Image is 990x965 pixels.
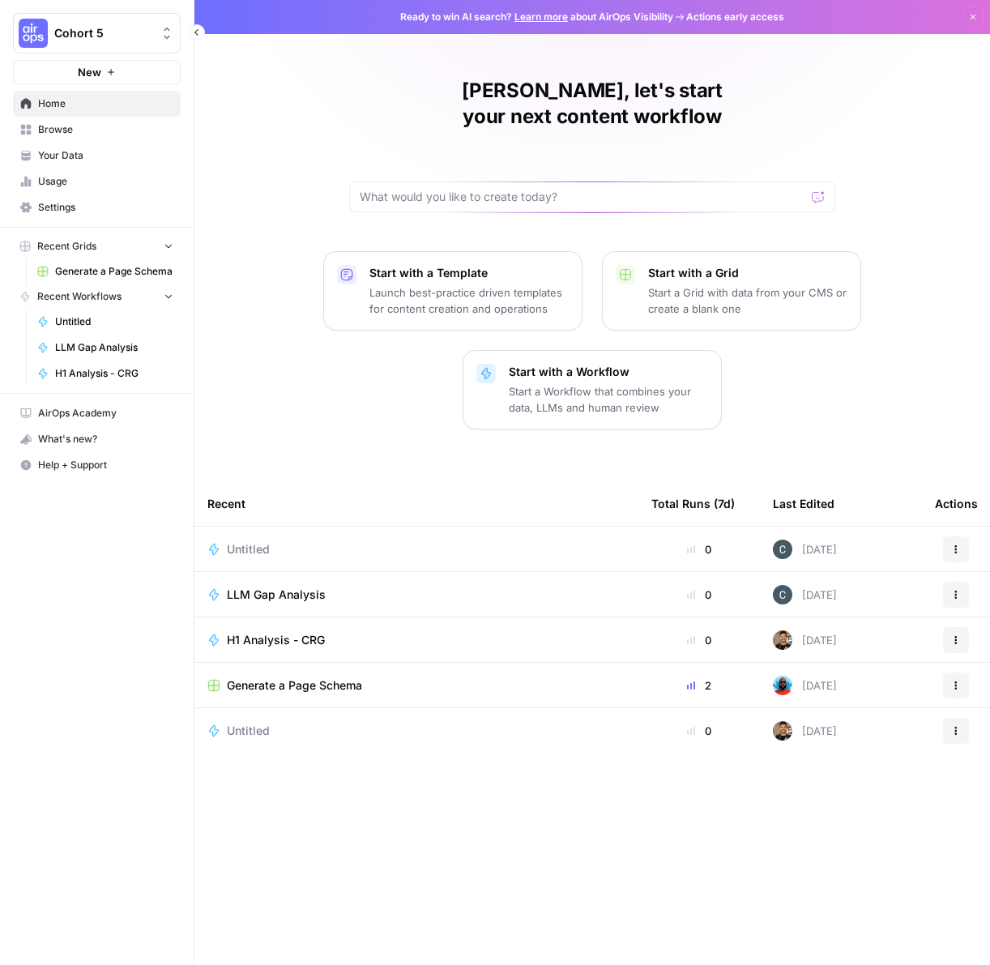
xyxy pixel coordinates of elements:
[400,10,673,24] span: Ready to win AI search? about AirOps Visibility
[773,676,792,695] img: om7kq3n9tbr8divsi7z55l59x7jq
[55,366,173,381] span: H1 Analysis - CRG
[207,587,625,603] a: LLM Gap Analysis
[602,251,861,331] button: Start with a GridStart a Grid with data from your CMS or create a blank one
[935,481,978,526] div: Actions
[509,364,708,380] p: Start with a Workflow
[37,239,96,254] span: Recent Grids
[13,234,181,258] button: Recent Grids
[54,25,152,41] span: Cohort 5
[13,13,181,53] button: Workspace: Cohort 5
[686,10,784,24] span: Actions early access
[30,335,181,361] a: LLM Gap Analysis
[369,284,569,317] p: Launch best-practice driven templates for content creation and operations
[207,723,625,739] a: Untitled
[651,677,747,694] div: 2
[207,677,625,694] a: Generate a Page Schema
[38,174,173,189] span: Usage
[509,383,708,416] p: Start a Workflow that combines your data, LLMs and human review
[773,676,837,695] div: [DATE]
[648,284,847,317] p: Start a Grid with data from your CMS or create a blank one
[38,200,173,215] span: Settings
[55,314,173,329] span: Untitled
[349,78,835,130] h1: [PERSON_NAME], let's start your next content workflow
[13,117,181,143] a: Browse
[38,406,173,421] span: AirOps Academy
[773,630,837,650] div: [DATE]
[369,265,569,281] p: Start with a Template
[773,540,792,559] img: 9zdwb908u64ztvdz43xg4k8su9w3
[30,361,181,386] a: H1 Analysis - CRG
[13,60,181,84] button: New
[648,265,847,281] p: Start with a Grid
[13,143,181,169] a: Your Data
[773,630,792,650] img: 36rz0nf6lyfqsoxlb67712aiq2cf
[323,251,582,331] button: Start with a TemplateLaunch best-practice driven templates for content creation and operations
[773,481,834,526] div: Last Edited
[463,350,722,429] button: Start with a WorkflowStart a Workflow that combines your data, LLMs and human review
[773,585,792,604] img: 9zdwb908u64ztvdz43xg4k8su9w3
[773,585,837,604] div: [DATE]
[227,677,362,694] span: Generate a Page Schema
[38,148,173,163] span: Your Data
[651,632,747,648] div: 0
[651,587,747,603] div: 0
[13,284,181,309] button: Recent Workflows
[13,426,181,452] button: What's new?
[14,427,180,451] div: What's new?
[514,11,568,23] a: Learn more
[38,458,173,472] span: Help + Support
[773,540,837,559] div: [DATE]
[227,541,270,557] span: Untitled
[207,541,625,557] a: Untitled
[227,587,326,603] span: LLM Gap Analysis
[651,723,747,739] div: 0
[55,264,173,279] span: Generate a Page Schema
[13,194,181,220] a: Settings
[227,723,270,739] span: Untitled
[78,64,101,80] span: New
[13,91,181,117] a: Home
[227,632,325,648] span: H1 Analysis - CRG
[19,19,48,48] img: Cohort 5 Logo
[30,309,181,335] a: Untitled
[207,632,625,648] a: H1 Analysis - CRG
[207,481,625,526] div: Recent
[360,189,805,205] input: What would you like to create today?
[651,541,747,557] div: 0
[55,340,173,355] span: LLM Gap Analysis
[773,721,837,741] div: [DATE]
[13,169,181,194] a: Usage
[13,452,181,478] button: Help + Support
[13,400,181,426] a: AirOps Academy
[30,258,181,284] a: Generate a Page Schema
[651,481,735,526] div: Total Runs (7d)
[38,96,173,111] span: Home
[773,721,792,741] img: 36rz0nf6lyfqsoxlb67712aiq2cf
[37,289,122,304] span: Recent Workflows
[38,122,173,137] span: Browse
